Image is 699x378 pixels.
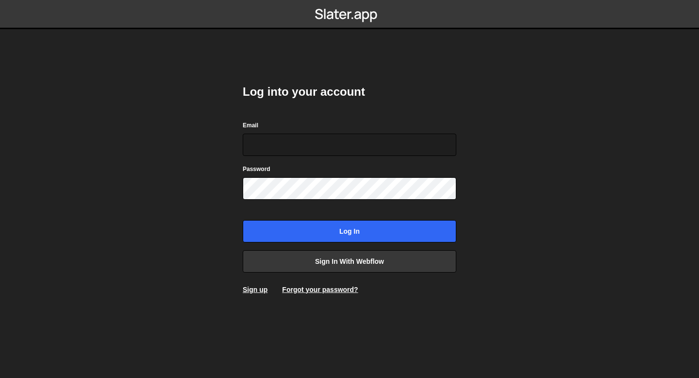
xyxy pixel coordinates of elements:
h2: Log into your account [243,84,456,100]
input: Log in [243,220,456,242]
a: Forgot your password? [282,286,358,293]
label: Password [243,164,270,174]
label: Email [243,120,258,130]
a: Sign up [243,286,267,293]
a: Sign in with Webflow [243,250,456,273]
